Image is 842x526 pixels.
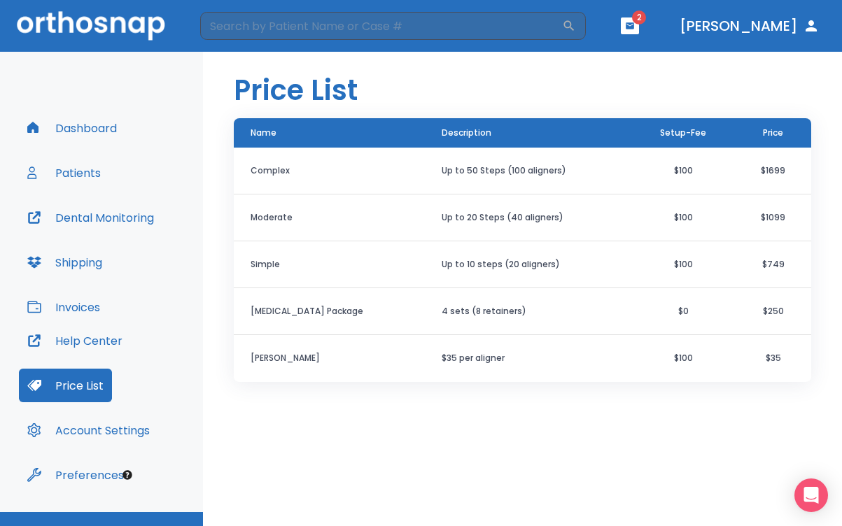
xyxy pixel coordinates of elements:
[736,241,811,288] td: $749
[425,148,631,194] td: Up to 50 Steps (100 aligners)
[425,118,631,148] th: Description
[425,194,631,241] td: Up to 20 Steps (40 aligners)
[736,194,811,241] td: $1099
[425,335,631,382] td: $35 per aligner
[19,290,108,324] button: Invoices
[794,478,828,512] div: Open Intercom Messenger
[200,12,562,40] input: Search by Patient Name or Case #
[631,241,736,288] td: $100
[736,148,811,194] td: $1699
[631,335,736,382] td: $100
[19,156,109,190] button: Patients
[234,241,425,288] th: Simple
[234,118,811,382] table: price table
[632,10,646,24] span: 2
[121,469,134,481] div: Tooltip anchor
[631,288,736,335] td: $0
[17,11,165,40] img: Orthosnap
[19,246,111,279] button: Shipping
[234,148,425,194] th: Complex
[19,201,162,234] button: Dental Monitoring
[19,458,132,492] button: Preferences
[234,118,425,148] th: Name
[234,335,425,382] th: [PERSON_NAME]
[736,288,811,335] td: $250
[425,288,631,335] td: 4 sets (8 retainers)
[425,241,631,288] td: Up to 10 steps (20 aligners)
[234,194,425,241] th: Moderate
[736,335,811,382] td: $35
[674,13,825,38] button: [PERSON_NAME]
[19,111,125,145] button: Dashboard
[631,118,736,148] th: Setup-Fee
[19,369,112,402] button: Price List
[234,69,358,111] h1: Price List
[736,118,811,148] th: Price
[631,148,736,194] td: $100
[19,413,158,447] button: Account Settings
[631,194,736,241] td: $100
[19,324,131,357] button: Help Center
[234,288,425,335] th: [MEDICAL_DATA] Package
